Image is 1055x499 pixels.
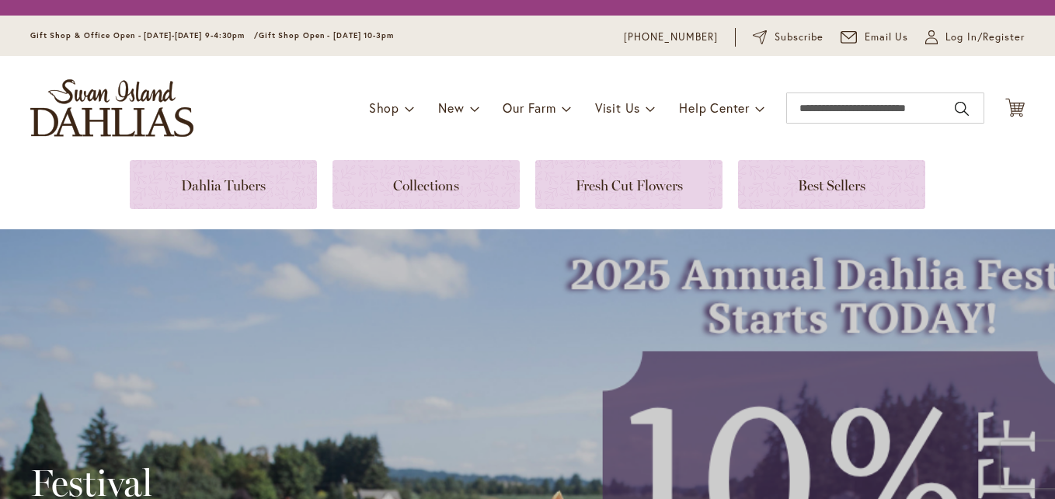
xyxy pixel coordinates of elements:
[595,99,640,116] span: Visit Us
[624,30,718,45] a: [PHONE_NUMBER]
[841,30,909,45] a: Email Us
[503,99,555,116] span: Our Farm
[955,96,969,121] button: Search
[369,99,399,116] span: Shop
[30,30,259,40] span: Gift Shop & Office Open - [DATE]-[DATE] 9-4:30pm /
[775,30,823,45] span: Subscribe
[30,79,193,137] a: store logo
[925,30,1025,45] a: Log In/Register
[438,99,464,116] span: New
[679,99,750,116] span: Help Center
[259,30,394,40] span: Gift Shop Open - [DATE] 10-3pm
[865,30,909,45] span: Email Us
[753,30,823,45] a: Subscribe
[945,30,1025,45] span: Log In/Register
